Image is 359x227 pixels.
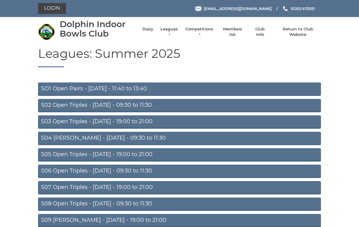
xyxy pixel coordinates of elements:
img: Phone us [283,6,288,11]
div: Dolphin Indoor Bowls Club [60,19,136,38]
a: Leagues [159,26,179,37]
a: S02 Open Triples - [DATE] - 09:30 to 11:30 [38,99,321,112]
img: Email [195,6,201,11]
img: Dolphin Indoor Bowls Club [38,23,55,40]
a: Email [EMAIL_ADDRESS][DOMAIN_NAME] [195,6,272,12]
a: S03 Open Triples - [DATE] - 19:00 to 21:00 [38,115,321,129]
span: 01202 675551 [291,6,315,11]
a: S04 [PERSON_NAME] - [DATE] - 09:30 to 11:30 [38,132,321,145]
h1: Leagues: Summer 2025 [38,47,321,67]
span: [EMAIL_ADDRESS][DOMAIN_NAME] [204,6,272,11]
a: S05 Open Triples - [DATE] - 19:00 to 21:00 [38,148,321,162]
a: Club Info [251,26,269,37]
a: Diary [142,26,153,32]
a: Return to Club Website [275,26,321,37]
a: Phone us 01202 675551 [282,6,315,12]
a: Login [38,3,66,14]
a: Competitions [185,26,214,37]
a: Members list [220,26,245,37]
a: S07 Open Triples - [DATE] - 19:00 to 21:00 [38,181,321,194]
a: S06 Open Triples - [DATE] - 09:30 to 11:30 [38,165,321,178]
a: S08 Open Triples - [DATE] - 09:30 to 11:30 [38,197,321,211]
a: SO1 Open Pairs - [DATE] - 11:40 to 13:40 [38,82,321,96]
